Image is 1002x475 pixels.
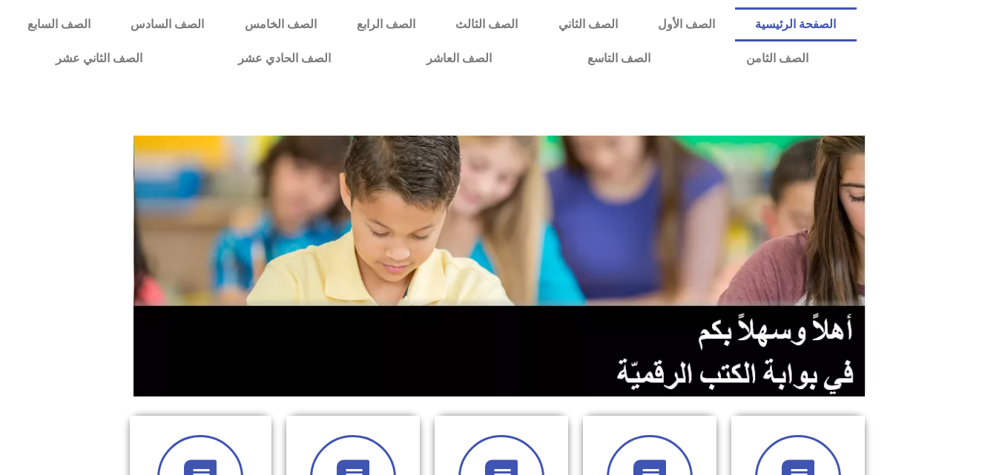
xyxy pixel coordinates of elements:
[638,7,735,41] a: الصف الأول
[7,7,111,41] a: الصف السابع
[698,41,856,76] a: الصف الثامن
[538,7,638,41] a: الصف الثاني
[190,41,378,76] a: الصف الحادي عشر
[225,7,337,41] a: الصف الخامس
[337,7,435,41] a: الصف الرابع
[7,41,190,76] a: الصف الثاني عشر
[435,7,538,41] a: الصف الثالث
[735,7,856,41] a: الصفحة الرئيسية
[378,41,539,76] a: الصف العاشر
[539,41,698,76] a: الصف التاسع
[111,7,224,41] a: الصف السادس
